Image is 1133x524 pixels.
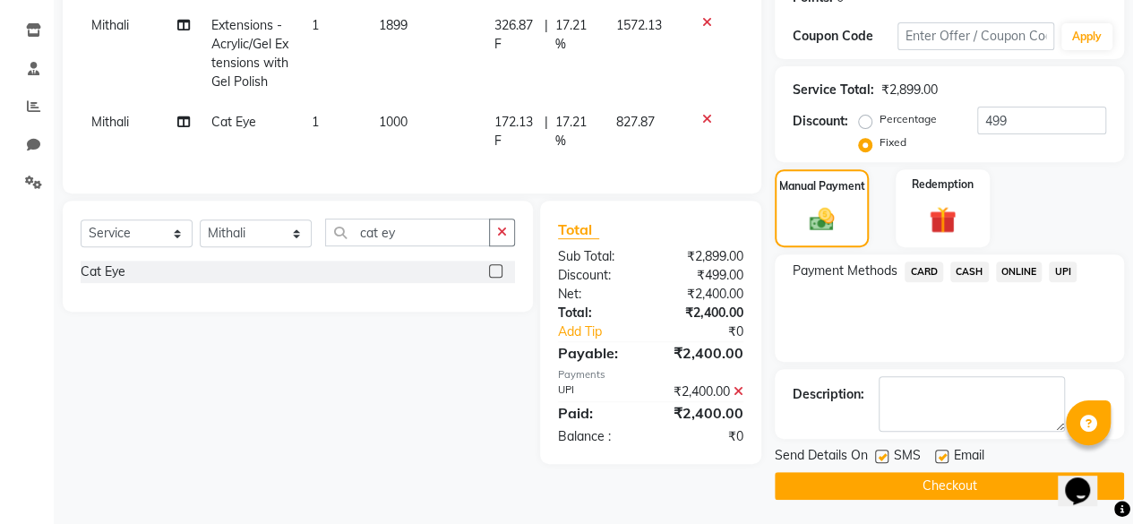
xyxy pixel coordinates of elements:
span: | [545,16,548,54]
span: Extensions - Acrylic/Gel Extensions with Gel Polish [211,17,288,90]
span: 1 [312,114,319,130]
span: 827.87 [616,114,655,130]
span: UPI [1049,262,1077,282]
span: 172.13 F [494,113,537,150]
span: 326.87 F [494,16,537,54]
span: 1572.13 [616,17,662,33]
div: ₹2,400.00 [650,402,757,424]
div: ₹2,400.00 [650,285,757,304]
span: Cat Eye [211,114,256,130]
span: Total [558,220,599,239]
label: Fixed [880,134,906,150]
div: Payments [558,367,743,382]
div: Net: [545,285,651,304]
div: Description: [793,385,864,404]
div: ₹0 [668,322,757,341]
div: ₹2,400.00 [650,382,757,401]
div: Discount: [545,266,651,285]
div: ₹499.00 [650,266,757,285]
span: Email [954,446,984,468]
span: Mithali [91,114,129,130]
div: Total: [545,304,651,322]
span: 17.21 % [555,113,595,150]
span: ONLINE [996,262,1043,282]
span: 17.21 % [555,16,595,54]
iframe: chat widget [1058,452,1115,506]
span: CASH [950,262,989,282]
a: Add Tip [545,322,668,341]
span: Send Details On [775,446,868,468]
div: Cat Eye [81,262,125,281]
div: Service Total: [793,81,874,99]
div: ₹2,899.00 [650,247,757,266]
div: Balance : [545,427,651,446]
div: Sub Total: [545,247,651,266]
span: 1 [312,17,319,33]
span: 1000 [378,114,407,130]
span: SMS [894,446,921,468]
div: ₹2,400.00 [650,342,757,364]
div: Discount: [793,112,848,131]
label: Manual Payment [779,178,865,194]
div: ₹2,899.00 [881,81,938,99]
span: Payment Methods [793,262,897,280]
span: Mithali [91,17,129,33]
button: Apply [1061,23,1112,50]
div: UPI [545,382,651,401]
label: Percentage [880,111,937,127]
input: Enter Offer / Coupon Code [897,22,1054,50]
div: Paid: [545,402,651,424]
button: Checkout [775,472,1124,500]
div: ₹0 [650,427,757,446]
label: Redemption [912,176,974,193]
span: CARD [905,262,943,282]
div: Payable: [545,342,651,364]
span: | [545,113,548,150]
img: _cash.svg [802,205,843,234]
div: Coupon Code [793,27,897,46]
img: _gift.svg [921,203,965,236]
div: ₹2,400.00 [650,304,757,322]
input: Search or Scan [325,219,490,246]
span: 1899 [378,17,407,33]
